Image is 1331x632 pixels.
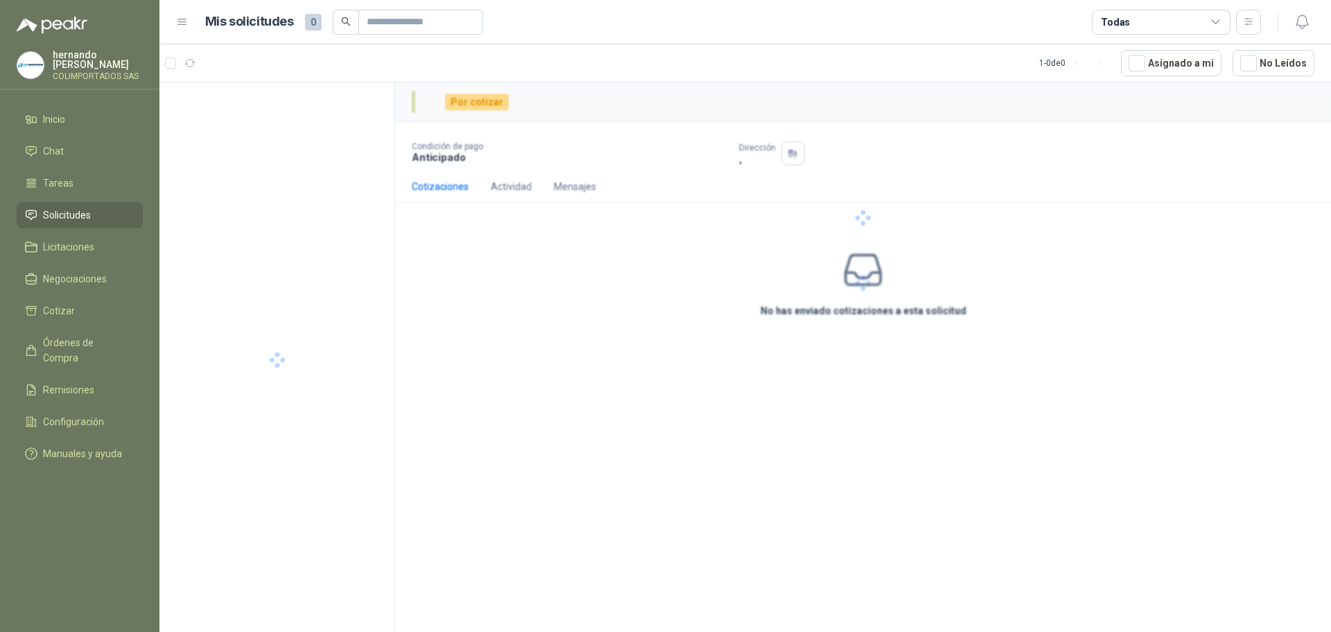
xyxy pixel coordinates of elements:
[53,50,143,69] p: hernando [PERSON_NAME]
[305,14,322,31] span: 0
[1233,50,1314,76] button: No Leídos
[43,207,91,223] span: Solicitudes
[17,298,143,324] a: Cotizar
[17,17,87,33] img: Logo peakr
[17,202,143,228] a: Solicitudes
[1101,15,1130,30] div: Todas
[17,138,143,164] a: Chat
[53,72,143,80] p: COLIMPORTADOS SAS
[43,239,94,255] span: Licitaciones
[17,409,143,435] a: Configuración
[43,112,65,127] span: Inicio
[43,382,94,398] span: Remisiones
[43,335,130,366] span: Órdenes de Compra
[17,234,143,260] a: Licitaciones
[205,12,294,32] h1: Mis solicitudes
[17,106,143,133] a: Inicio
[43,446,122,461] span: Manuales y ayuda
[341,17,351,26] span: search
[1121,50,1221,76] button: Asignado a mi
[17,377,143,403] a: Remisiones
[17,330,143,371] a: Órdenes de Compra
[43,271,107,287] span: Negociaciones
[43,144,64,159] span: Chat
[1039,52,1110,74] div: 1 - 0 de 0
[43,414,104,429] span: Configuración
[17,441,143,467] a: Manuales y ayuda
[17,266,143,292] a: Negociaciones
[17,52,44,78] img: Company Logo
[43,176,73,191] span: Tareas
[43,303,75,318] span: Cotizar
[17,170,143,196] a: Tareas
